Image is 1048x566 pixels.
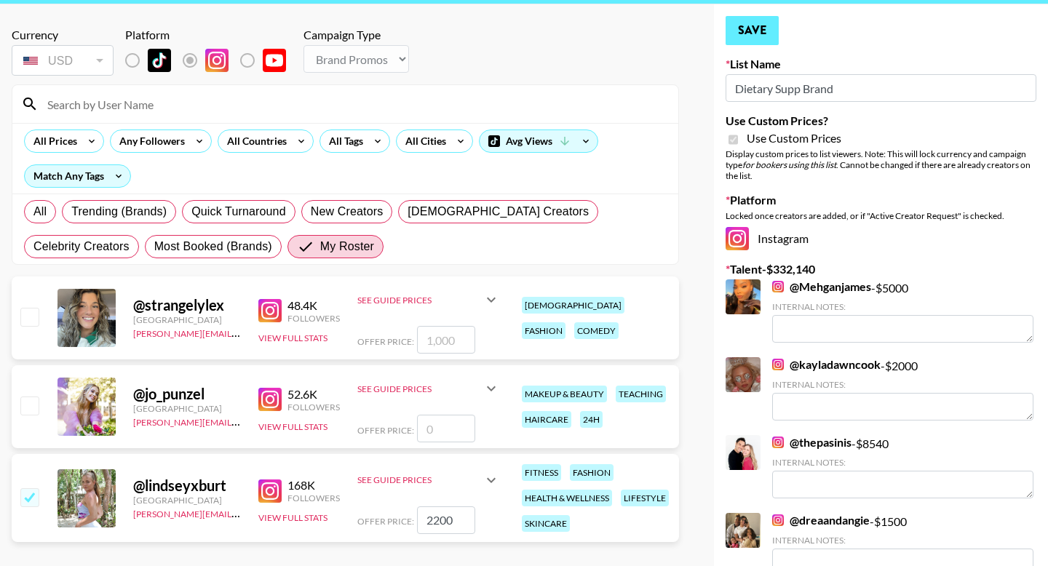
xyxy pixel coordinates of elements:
div: Match Any Tags [25,165,130,187]
div: fashion [522,322,565,339]
div: @ strangelylex [133,296,241,314]
div: 52.6K [287,387,340,402]
button: View Full Stats [258,332,327,343]
div: fashion [570,464,614,481]
div: 24h [580,411,603,428]
img: Instagram [772,437,784,448]
div: Display custom prices to list viewers. Note: This will lock currency and campaign type . Cannot b... [726,148,1036,181]
div: fitness [522,464,561,481]
span: Trending (Brands) [71,203,167,220]
input: Search by User Name [39,92,670,116]
div: [GEOGRAPHIC_DATA] [133,314,241,325]
span: Offer Price: [357,516,414,527]
img: Instagram [258,479,282,503]
span: Celebrity Creators [33,238,130,255]
div: All Tags [320,130,366,152]
img: Instagram [258,388,282,411]
input: 2,200 [417,506,475,534]
div: Internal Notes: [772,301,1033,312]
img: YouTube [263,49,286,72]
div: Platform [125,28,298,42]
div: Campaign Type [303,28,409,42]
img: Instagram [258,299,282,322]
label: List Name [726,57,1036,71]
div: See Guide Prices [357,383,483,394]
div: [DEMOGRAPHIC_DATA] [522,297,624,314]
div: Followers [287,313,340,324]
div: Any Followers [111,130,188,152]
span: Use Custom Prices [747,131,841,146]
div: Internal Notes: [772,379,1033,390]
div: 48.4K [287,298,340,313]
label: Talent - $ 332,140 [726,262,1036,276]
a: [PERSON_NAME][EMAIL_ADDRESS][DOMAIN_NAME] [133,414,349,428]
div: See Guide Prices [357,282,500,317]
span: New Creators [311,203,384,220]
a: [PERSON_NAME][EMAIL_ADDRESS][DOMAIN_NAME] [133,325,349,339]
a: @thepasinis [772,435,851,450]
div: Followers [287,402,340,412]
div: - $ 2000 [772,357,1033,420]
label: Platform [726,193,1036,207]
div: Instagram [726,227,1036,250]
div: haircare [522,411,571,428]
span: My Roster [320,238,374,255]
div: Followers [287,493,340,503]
a: [PERSON_NAME][EMAIL_ADDRESS][DOMAIN_NAME] [133,506,349,519]
div: 168K [287,478,340,493]
img: Instagram [772,514,784,526]
span: Offer Price: [357,336,414,347]
div: teaching [616,386,666,402]
button: View Full Stats [258,512,327,523]
div: skincare [522,515,570,532]
div: comedy [574,322,619,339]
span: All [33,203,47,220]
button: View Full Stats [258,421,327,432]
div: makeup & beauty [522,386,607,402]
div: - $ 5000 [772,279,1033,343]
div: See Guide Prices [357,463,500,498]
img: TikTok [148,49,171,72]
button: Save [726,16,779,45]
div: Currency [12,28,114,42]
em: for bookers using this list [742,159,836,170]
div: All Countries [218,130,290,152]
div: lifestyle [621,490,669,506]
div: All Prices [25,130,80,152]
div: Currency is locked to USD [12,42,114,79]
div: Internal Notes: [772,535,1033,546]
div: USD [15,48,111,73]
a: @Mehganjames [772,279,871,294]
div: @ jo_punzel [133,385,241,403]
input: 0 [417,415,475,442]
img: Instagram [772,281,784,292]
a: @dreaandangie [772,513,870,527]
img: Instagram [772,359,784,370]
div: See Guide Prices [357,474,483,485]
span: Quick Turnaround [191,203,286,220]
a: @kayladawncook [772,357,881,372]
span: [DEMOGRAPHIC_DATA] Creators [408,203,589,220]
div: - $ 8540 [772,435,1033,498]
label: Use Custom Prices? [726,113,1036,128]
div: @ lindseyxburt [133,477,241,495]
div: See Guide Prices [357,371,500,406]
div: See Guide Prices [357,295,483,306]
div: Locked once creators are added, or if "Active Creator Request" is checked. [726,210,1036,221]
div: [GEOGRAPHIC_DATA] [133,403,241,414]
img: Instagram [726,227,749,250]
div: All Cities [397,130,449,152]
div: Internal Notes: [772,457,1033,468]
span: Most Booked (Brands) [154,238,272,255]
div: health & wellness [522,490,612,506]
span: Offer Price: [357,425,414,436]
div: Avg Views [480,130,598,152]
div: [GEOGRAPHIC_DATA] [133,495,241,506]
input: 1,000 [417,326,475,354]
img: Instagram [205,49,229,72]
div: List locked to Instagram. [125,45,298,76]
